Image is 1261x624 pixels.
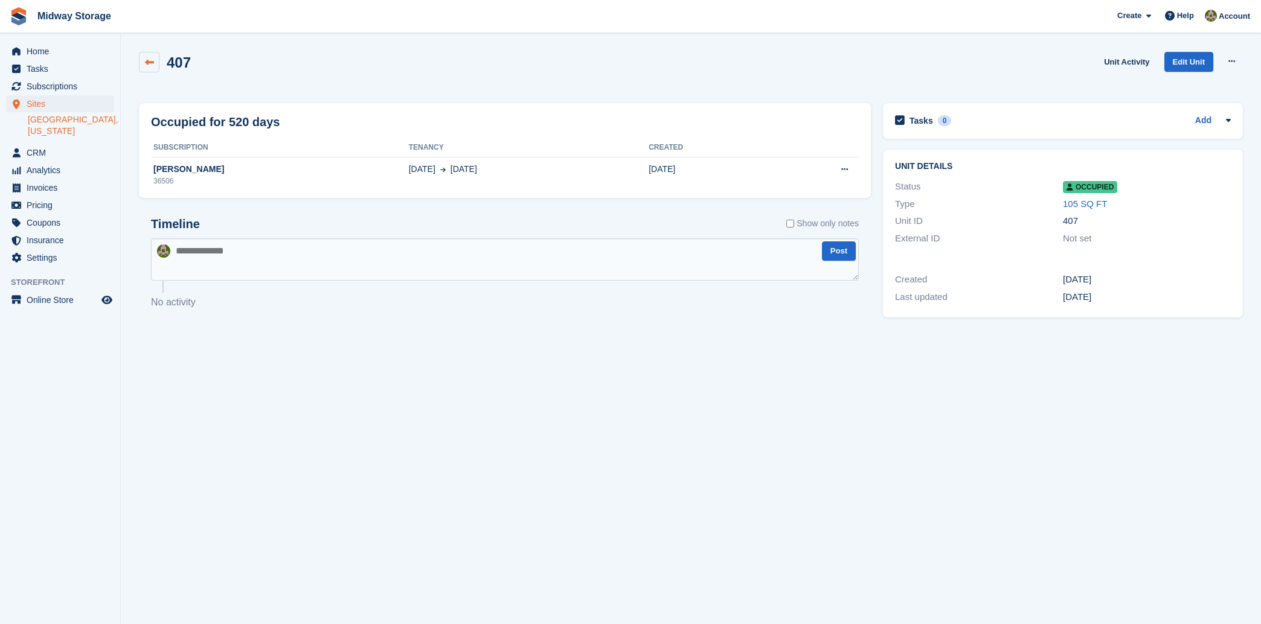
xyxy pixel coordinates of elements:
span: [DATE] [451,163,477,176]
h2: Tasks [910,115,933,126]
span: CRM [27,144,99,161]
div: 0 [938,115,952,126]
span: Analytics [27,162,99,179]
td: [DATE] [649,157,770,193]
span: Coupons [27,214,99,231]
a: menu [6,43,114,60]
input: Show only notes [786,217,794,230]
div: 407 [1063,214,1231,228]
th: Tenancy [409,138,649,158]
a: menu [6,144,114,161]
span: Sites [27,95,99,112]
span: [DATE] [409,163,435,176]
a: 105 SQ FT [1063,199,1107,209]
span: Invoices [27,179,99,196]
div: [PERSON_NAME] [151,163,409,176]
img: Heather Nicholson [1205,10,1217,22]
a: menu [6,162,114,179]
div: [DATE] [1063,290,1231,304]
span: Occupied [1063,181,1117,193]
th: Created [649,138,770,158]
span: Home [27,43,99,60]
h2: Timeline [151,217,200,231]
span: Help [1177,10,1194,22]
a: Edit Unit [1164,52,1213,72]
a: [GEOGRAPHIC_DATA], [US_STATE] [28,114,114,137]
span: Settings [27,249,99,266]
h2: Occupied for 520 days [151,113,280,131]
a: menu [6,197,114,214]
span: Create [1117,10,1141,22]
a: menu [6,214,114,231]
div: Type [895,197,1063,211]
button: Post [822,241,856,261]
h2: 407 [167,54,191,71]
span: Online Store [27,291,99,308]
a: menu [6,78,114,95]
img: stora-icon-8386f47178a22dfd0bd8f6a31ec36ba5ce8667c1dd55bd0f319d3a0aa187defe.svg [10,7,28,25]
div: 36506 [151,176,409,186]
img: Heather Nicholson [157,244,170,258]
div: Status [895,180,1063,194]
span: Insurance [27,232,99,249]
span: Account [1219,10,1250,22]
a: menu [6,95,114,112]
a: Add [1195,114,1211,128]
a: menu [6,232,114,249]
a: menu [6,179,114,196]
div: External ID [895,232,1063,246]
div: Not set [1063,232,1231,246]
div: Created [895,273,1063,287]
span: Storefront [11,276,120,288]
div: Unit ID [895,214,1063,228]
label: Show only notes [786,217,859,230]
div: [DATE] [1063,273,1231,287]
a: Midway Storage [33,6,116,26]
a: menu [6,291,114,308]
a: menu [6,249,114,266]
a: Unit Activity [1099,52,1154,72]
p: No activity [151,295,859,310]
span: Pricing [27,197,99,214]
span: Tasks [27,60,99,77]
div: Last updated [895,290,1063,304]
span: Subscriptions [27,78,99,95]
a: menu [6,60,114,77]
a: Preview store [100,293,114,307]
th: Subscription [151,138,409,158]
h2: Unit details [895,162,1231,171]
